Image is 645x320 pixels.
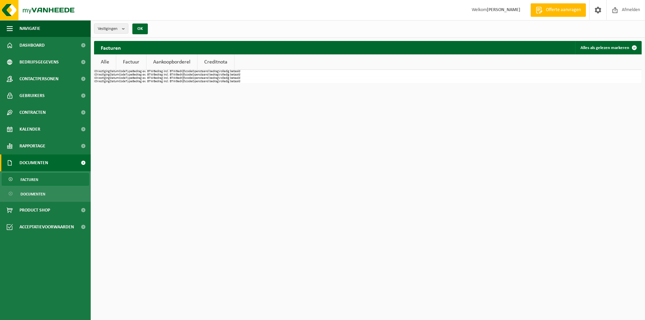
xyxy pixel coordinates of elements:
[219,70,240,73] th: Volledig betaald
[110,80,119,83] th: Datum
[219,80,240,83] th: Volledig betaald
[19,71,58,87] span: Contactpersonen
[146,54,197,70] a: Aankoopborderel
[94,73,97,77] th: ID
[20,173,38,186] span: Facturen
[192,80,219,83] th: Openstaand bedrag
[176,80,192,83] th: Bedrijfscode
[126,80,132,83] th: Type
[192,73,219,77] th: Openstaand bedrag
[19,202,50,219] span: Product Shop
[97,73,110,77] th: Vestiging
[94,41,128,54] h2: Facturen
[126,73,132,77] th: Type
[487,7,520,12] strong: [PERSON_NAME]
[132,73,154,77] th: Bedrag ex. BTW
[192,77,219,80] th: Openstaand bedrag
[132,70,154,73] th: Bedrag ex. BTW
[126,70,132,73] th: Type
[94,70,97,73] th: ID
[19,154,48,171] span: Documenten
[219,77,240,80] th: Volledig betaald
[530,3,586,17] a: Offerte aanvragen
[19,37,45,54] span: Dashboard
[132,80,154,83] th: Bedrag ex. BTW
[2,173,89,186] a: Facturen
[19,121,40,138] span: Kalender
[2,187,89,200] a: Documenten
[126,77,132,80] th: Type
[19,104,46,121] span: Contracten
[97,80,110,83] th: Vestiging
[94,80,97,83] th: ID
[110,73,119,77] th: Datum
[154,70,176,73] th: Bedrag incl. BTW
[94,77,97,80] th: ID
[176,70,192,73] th: Bedrijfscode
[116,54,146,70] a: Factuur
[119,77,126,80] th: Code
[19,138,45,154] span: Rapportage
[19,20,40,37] span: Navigatie
[119,80,126,83] th: Code
[119,73,126,77] th: Code
[132,24,148,34] button: OK
[98,24,119,34] span: Vestigingen
[154,73,176,77] th: Bedrag incl. BTW
[192,70,219,73] th: Openstaand bedrag
[20,188,45,200] span: Documenten
[154,77,176,80] th: Bedrag incl. BTW
[19,54,59,71] span: Bedrijfsgegevens
[119,70,126,73] th: Code
[94,24,128,34] button: Vestigingen
[219,73,240,77] th: Volledig betaald
[19,219,74,235] span: Acceptatievoorwaarden
[544,7,583,13] span: Offerte aanvragen
[154,80,176,83] th: Bedrag incl. BTW
[198,54,234,70] a: Creditnota
[110,77,119,80] th: Datum
[575,41,641,54] button: Alles als gelezen markeren
[132,77,154,80] th: Bedrag ex. BTW
[176,73,192,77] th: Bedrijfscode
[94,54,116,70] a: Alle
[97,77,110,80] th: Vestiging
[19,87,45,104] span: Gebruikers
[176,77,192,80] th: Bedrijfscode
[110,70,119,73] th: Datum
[97,70,110,73] th: Vestiging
